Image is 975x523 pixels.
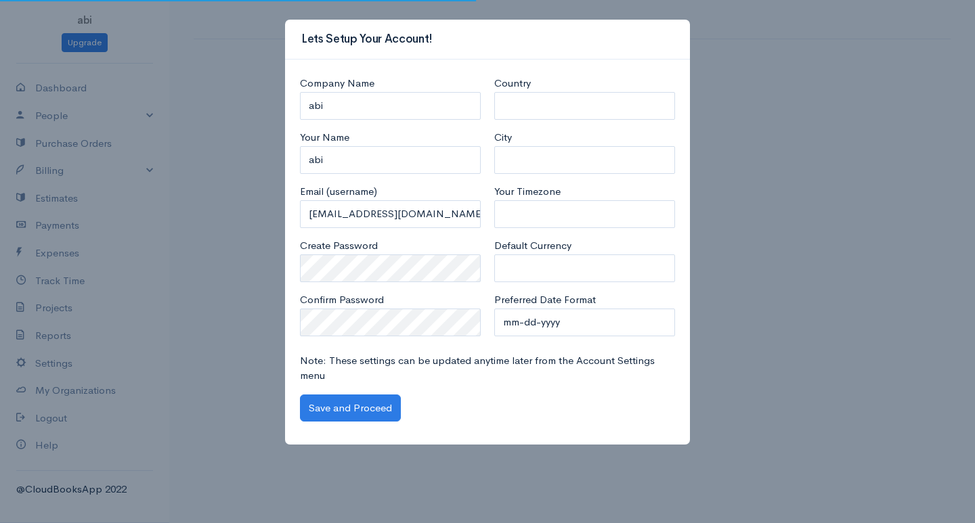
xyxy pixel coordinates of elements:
[300,76,374,91] label: Company Name
[300,238,378,254] label: Create Password
[494,76,531,91] label: Country
[300,394,401,422] button: Save and Proceed
[494,292,596,308] label: Preferred Date Format
[300,184,377,200] label: Email (username)
[300,130,349,145] label: Your Name
[300,353,675,384] p: Note: These settings can be updated anytime later from the Account Settings menu
[494,130,512,145] label: City
[494,238,571,254] label: Default Currency
[494,184,561,200] label: Your Timezone
[300,292,384,308] label: Confirm Password
[301,30,433,48] h3: Lets Setup Your Account!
